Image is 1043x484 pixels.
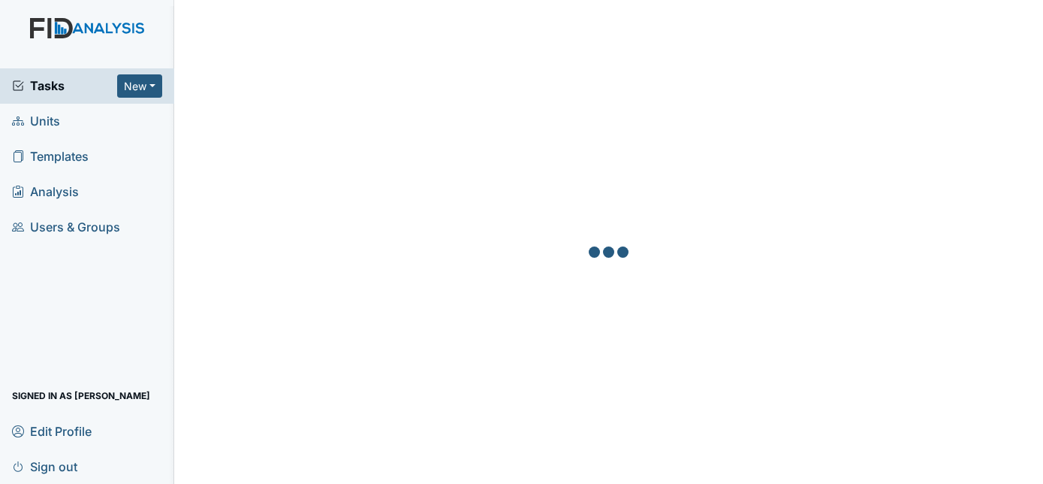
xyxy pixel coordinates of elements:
[117,74,162,98] button: New
[12,77,117,95] a: Tasks
[12,180,79,204] span: Analysis
[12,384,150,407] span: Signed in as [PERSON_NAME]
[12,455,77,478] span: Sign out
[12,216,120,239] span: Users & Groups
[12,110,60,133] span: Units
[12,419,92,443] span: Edit Profile
[12,145,89,168] span: Templates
